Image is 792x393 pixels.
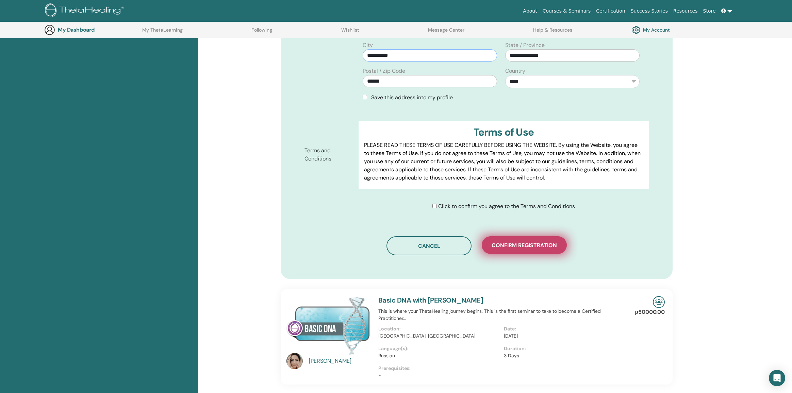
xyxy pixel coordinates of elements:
p: [GEOGRAPHIC_DATA], [GEOGRAPHIC_DATA] [378,332,500,340]
img: cog.svg [632,24,640,36]
p: Lor IpsumDolorsi.ame Cons adipisci elits do eiusm tem incid, utl etdol, magnaali eni adminimve qu... [364,187,643,285]
p: Language(s): [378,345,500,352]
a: Message Center [428,27,464,38]
a: Courses & Seminars [540,5,594,17]
a: Help & Resources [533,27,572,38]
a: Success Stories [628,5,671,17]
a: My Account [632,24,670,36]
p: 3 Days [504,352,625,359]
img: In-Person Seminar [653,296,665,308]
h3: Terms of Use [364,126,643,138]
p: Prerequisites: [378,365,629,372]
a: Following [251,27,272,38]
img: default.jpg [286,353,303,369]
p: Date: [504,325,625,332]
p: PLEASE READ THESE TERMS OF USE CAREFULLY BEFORE USING THE WEBSITE. By using the Website, you agre... [364,141,643,182]
h3: My Dashboard [58,27,126,33]
p: Russian [378,352,500,359]
a: My ThetaLearning [142,27,183,38]
p: Location: [378,325,500,332]
a: Store [700,5,719,17]
button: Cancel [386,236,472,255]
button: Confirm registration [482,236,567,254]
label: City [363,41,373,49]
label: State / Province [505,41,545,49]
a: Wishlist [341,27,359,38]
p: This is where your ThetaHealing journey begins. This is the first seminar to take to become a Cer... [378,308,629,322]
label: Postal / Zip Code [363,67,405,75]
a: Basic DNA with [PERSON_NAME] [378,296,483,305]
span: Click to confirm you agree to the Terms and Conditions [438,203,575,210]
img: Basic DNA [286,296,370,355]
p: - [378,372,629,379]
span: Cancel [418,242,440,250]
label: Country [505,67,525,75]
img: generic-user-icon.jpg [44,24,55,35]
p: [DATE] [504,332,625,340]
label: Terms and Conditions [299,144,359,165]
a: About [520,5,540,17]
span: Save this address into my profile [371,94,453,101]
img: logo.png [45,3,126,19]
p: р50000.00 [635,308,665,316]
a: Certification [593,5,628,17]
p: Duration: [504,345,625,352]
a: [PERSON_NAME] [309,357,372,365]
div: Open Intercom Messenger [769,370,785,386]
span: Confirm registration [492,242,557,249]
a: Resources [671,5,700,17]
